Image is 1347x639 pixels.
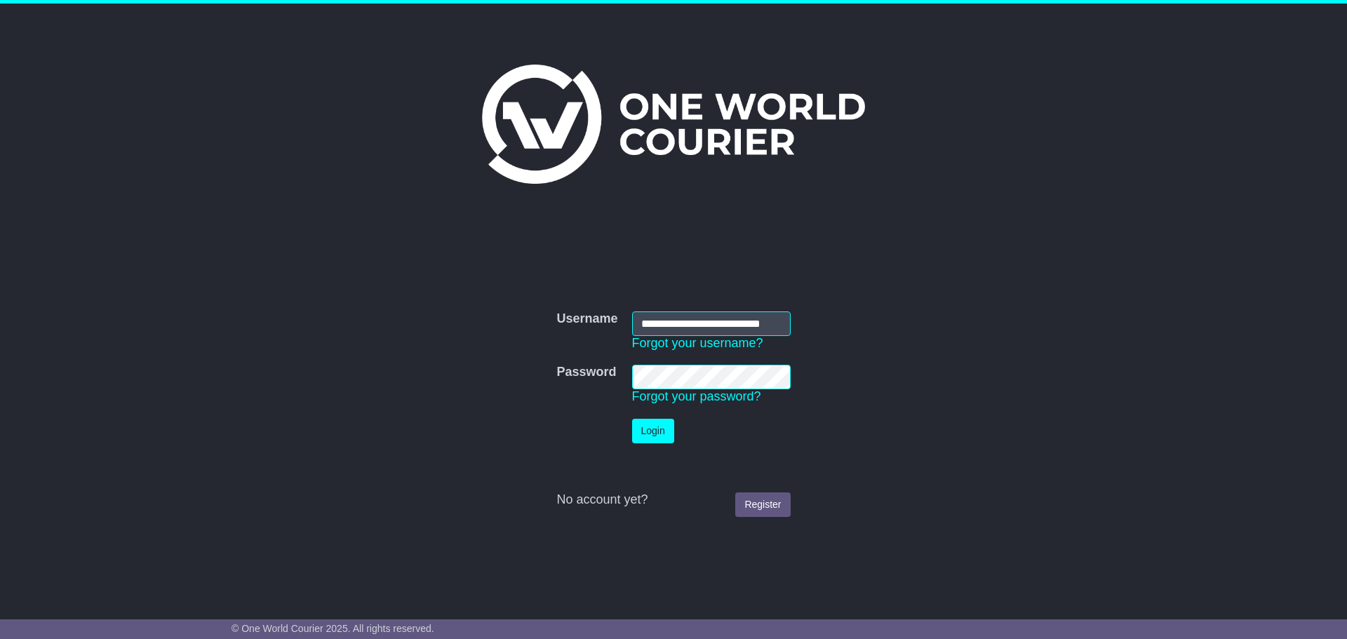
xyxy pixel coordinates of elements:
label: Password [556,365,616,380]
a: Forgot your password? [632,389,761,403]
button: Login [632,419,674,443]
a: Forgot your username? [632,336,763,350]
img: One World [482,65,865,184]
a: Register [735,492,790,517]
div: No account yet? [556,492,790,508]
span: © One World Courier 2025. All rights reserved. [232,623,434,634]
label: Username [556,311,617,327]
